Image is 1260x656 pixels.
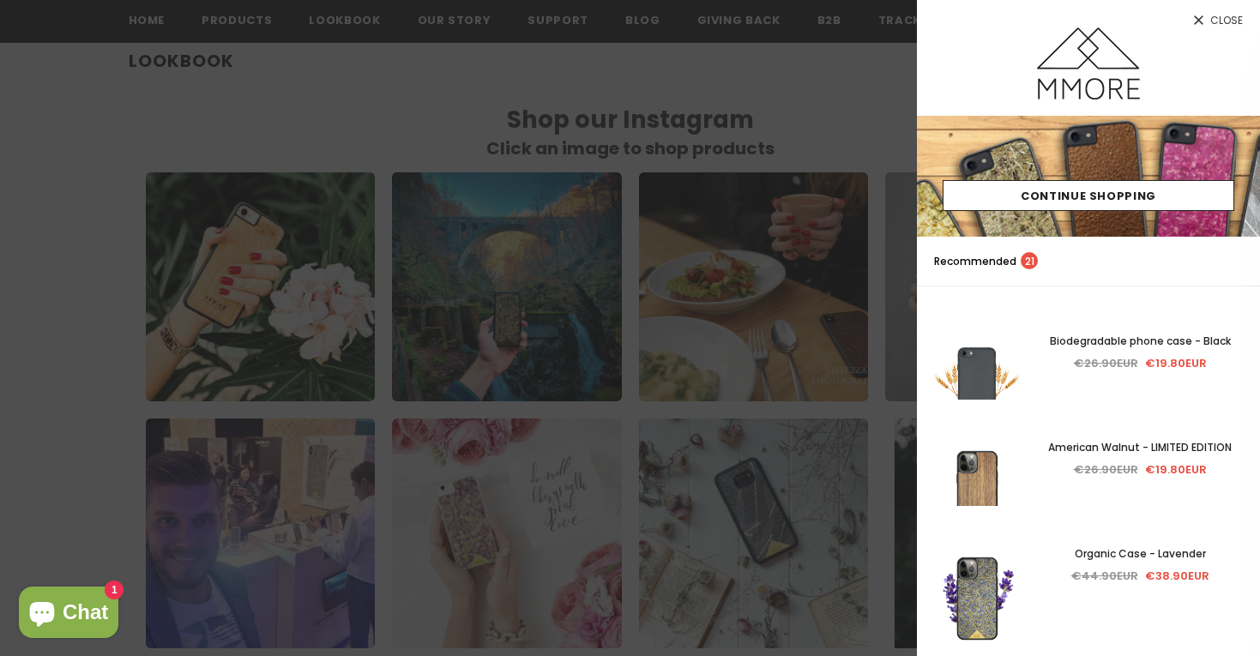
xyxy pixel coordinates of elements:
[943,180,1234,211] a: Continue Shopping
[1145,568,1209,584] span: €38.90EUR
[1050,334,1231,348] span: Biodegradable phone case - Black
[1021,252,1038,269] span: 21
[14,587,124,642] inbox-online-store-chat: Shopify online store chat
[1145,355,1207,371] span: €19.80EUR
[1037,438,1243,457] a: American Walnut - LIMITED EDITION
[1075,546,1206,561] span: Organic Case - Lavender
[1074,355,1138,371] span: €26.90EUR
[1074,461,1138,478] span: €26.90EUR
[934,252,1038,270] p: Recommended
[1071,568,1138,584] span: €44.90EUR
[1037,332,1243,351] a: Biodegradable phone case - Black
[1048,440,1232,454] span: American Walnut - LIMITED EDITION
[1210,15,1243,26] span: Close
[1226,253,1243,270] a: search
[1145,461,1207,478] span: €19.80EUR
[1037,545,1243,563] a: Organic Case - Lavender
